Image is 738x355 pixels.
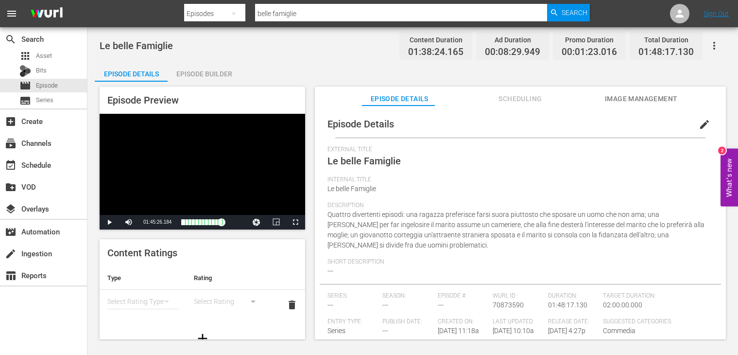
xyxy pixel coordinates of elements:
[408,33,463,47] div: Content Duration
[19,65,31,77] div: Bits
[5,270,17,282] span: Reports
[19,50,31,62] span: Asset
[266,215,286,230] button: Picture-in-Picture
[382,318,432,326] span: Publish Date:
[119,215,138,230] button: Mute
[100,266,186,290] th: Type
[168,62,240,86] div: Episode Builder
[36,66,47,75] span: Bits
[95,62,168,82] button: Episode Details
[363,93,436,105] span: Episode Details
[693,113,716,136] button: edit
[327,211,704,249] span: Quattro divertenti episodi: una ragazza preferisce farsi suora piuttosto che sposare un uomo che ...
[704,10,729,18] a: Sign Out
[485,33,540,47] div: Ad Duration
[721,149,738,207] button: Open Feedback Widget
[107,94,179,106] span: Episode Preview
[168,62,240,82] button: Episode Builder
[286,215,305,230] button: Fullscreen
[603,327,635,335] span: Commedia
[562,33,617,47] div: Promo Duration
[100,266,305,320] table: simple table
[327,318,378,326] span: Entry Type:
[327,185,376,193] span: Le belle Famiglie
[603,301,642,309] span: 02:00:00.000
[107,247,177,259] span: Content Ratings
[382,301,388,309] span: ---
[19,80,31,91] span: Episode
[186,266,273,290] th: Rating
[382,327,388,335] span: ---
[718,147,726,155] div: 2
[6,8,17,19] span: menu
[5,138,17,149] span: Channels
[327,327,345,335] span: Series
[36,95,53,105] span: Series
[327,146,708,154] span: External Title
[23,2,70,25] img: ans4CAIJ8jUAAAAAAAAAAAAAAAAAAAAAAAAgQb4GAAAAAAAAAAAAAAAAAAAAAAAAJMjXAAAAAAAAAAAAAAAAAAAAAAAAgAT5G...
[5,181,17,193] span: VOD
[484,93,557,105] span: Scheduling
[493,301,524,309] span: 70873590
[603,292,708,300] span: Target Duration:
[100,114,305,230] div: Video Player
[5,248,17,260] span: Ingestion
[327,258,708,266] span: Short Description
[327,267,333,275] span: ---
[100,40,173,52] span: Le belle Famiglie
[327,176,708,184] span: Internal Title
[286,299,298,311] span: delete
[547,4,590,21] button: Search
[493,318,543,326] span: Last Updated:
[485,47,540,58] span: 00:08:29.949
[438,327,479,335] span: [DATE] 11:18a
[562,47,617,58] span: 00:01:23.016
[638,33,694,47] div: Total Duration
[36,81,58,90] span: Episode
[5,160,17,171] span: Schedule
[247,215,266,230] button: Jump To Time
[438,292,488,300] span: Episode #:
[382,292,432,300] span: Season:
[548,301,587,309] span: 01:48:17.130
[699,119,710,130] span: edit
[438,301,444,309] span: ---
[548,292,598,300] span: Duration:
[327,292,378,300] span: Series:
[408,47,463,58] span: 01:38:24.165
[327,301,333,309] span: ---
[638,47,694,58] span: 01:48:17.130
[493,327,534,335] span: [DATE] 10:10a
[280,293,304,317] button: delete
[5,226,17,238] span: Automation
[548,327,585,335] span: [DATE] 4:27p
[327,155,401,167] span: Le belle Famiglie
[19,95,31,106] span: Series
[5,203,17,215] span: Overlays
[327,202,708,210] span: Description
[100,215,119,230] button: Play
[5,34,17,45] span: Search
[327,118,394,130] span: Episode Details
[605,93,678,105] span: Image Management
[95,62,168,86] div: Episode Details
[548,318,598,326] span: Release Date:
[603,318,708,326] span: Suggested Categories:
[438,318,488,326] span: Created On:
[143,219,172,225] span: 01:45:26.184
[181,219,223,225] div: Progress Bar
[36,51,52,61] span: Asset
[493,292,543,300] span: Wurl ID:
[5,116,17,127] span: Create
[562,4,587,21] span: Search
